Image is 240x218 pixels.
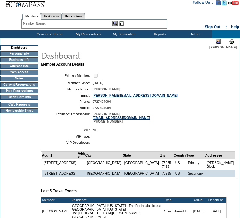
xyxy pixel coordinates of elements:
td: Country [174,151,186,159]
td: US [174,159,186,170]
td: Addr 1 [42,151,78,159]
td: City [85,151,123,159]
td: Past Reservations [0,89,38,93]
span: [PERSON_NAME] [209,45,237,49]
td: Member [41,197,70,203]
td: 75225-7426 [160,159,174,170]
a: Reservations [62,13,85,19]
td: Arrival [190,197,207,203]
img: Subscribe to our YouTube Channel [228,1,239,5]
a: [EMAIL_ADDRESS][DOMAIN_NAME] [92,116,150,120]
img: pgTtlDashboard.gif [41,49,164,61]
td: Exclusive Ambassador: [43,112,90,123]
span: NO [92,128,97,132]
img: View [112,21,118,26]
img: Reservations [119,21,124,26]
td: Current Reservations [0,82,38,87]
td: Addressee [205,151,236,159]
td: Personal Info [0,51,38,56]
span: :: [225,25,227,29]
a: [PERSON_NAME][EMAIL_ADDRESS][DOMAIN_NAME] [92,93,177,97]
td: Zip [160,151,174,159]
a: Sign Out [205,25,220,29]
a: Residences [41,13,62,19]
img: Follow us on Twitter [222,0,227,5]
span: [PERSON_NAME] [PHONE_NUMBER] [92,112,150,123]
td: Mobile: [43,106,90,110]
a: Follow us on Twitter [222,2,227,6]
td: Member Since: [43,81,90,85]
td: Membership Share [0,108,38,113]
td: Primary Member: [43,73,90,79]
td: [GEOGRAPHIC_DATA] [85,170,123,177]
td: Residence [70,197,163,203]
td: Departure [207,197,224,203]
td: [STREET_ADDRESS] [42,170,78,177]
img: Impersonate [216,39,221,44]
td: Type [163,197,190,203]
td: Admin [177,30,212,38]
td: [GEOGRAPHIC_DATA] [85,159,123,170]
span: [PERSON_NAME] [92,87,120,91]
td: Phone: [43,100,90,103]
td: Notes [0,76,38,81]
td: US [174,170,186,177]
td: Web Access [0,70,38,75]
td: Addr 2 [78,151,85,159]
td: Email: [43,93,90,97]
td: Member Name: [43,87,90,91]
span: 9727404004 [92,100,111,103]
img: Print Dashboard [229,39,234,44]
td: Address Info [0,64,38,69]
td: [PERSON_NAME] Block [205,159,236,170]
td: [STREET_ADDRESS] [42,159,78,170]
td: Type [186,151,205,159]
td: VIP: [43,128,90,132]
td: State [123,151,160,159]
b: Last 5 Travel Events [41,189,76,193]
td: My Destination [106,30,141,38]
td: Credit Card Info [0,95,38,100]
td: CWL Requests [0,102,38,107]
td: Reports [141,30,177,38]
img: Become our fan on Facebook [216,0,221,5]
td: VIP Description: [43,141,90,144]
td: Secondary [186,170,205,177]
a: Subscribe to our YouTube Channel [228,2,239,6]
td: Concierge Home [28,30,70,38]
b: Member Account Details [41,62,84,66]
td: [GEOGRAPHIC_DATA] [123,159,160,170]
span: [DATE] [92,81,103,85]
td: 75225 [160,170,174,177]
a: Members [22,13,41,20]
td: Primary [186,159,205,170]
a: Help [231,25,239,29]
td: My Reservations [70,30,106,38]
div: Member Name: [23,21,47,26]
td: Business Info [0,57,38,62]
td: Dashboard [0,45,38,50]
span: 9727404004 [92,106,111,110]
td: [GEOGRAPHIC_DATA] [123,170,160,177]
td: VIP Type: [43,134,90,138]
a: Become our fan on Facebook [216,2,221,6]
